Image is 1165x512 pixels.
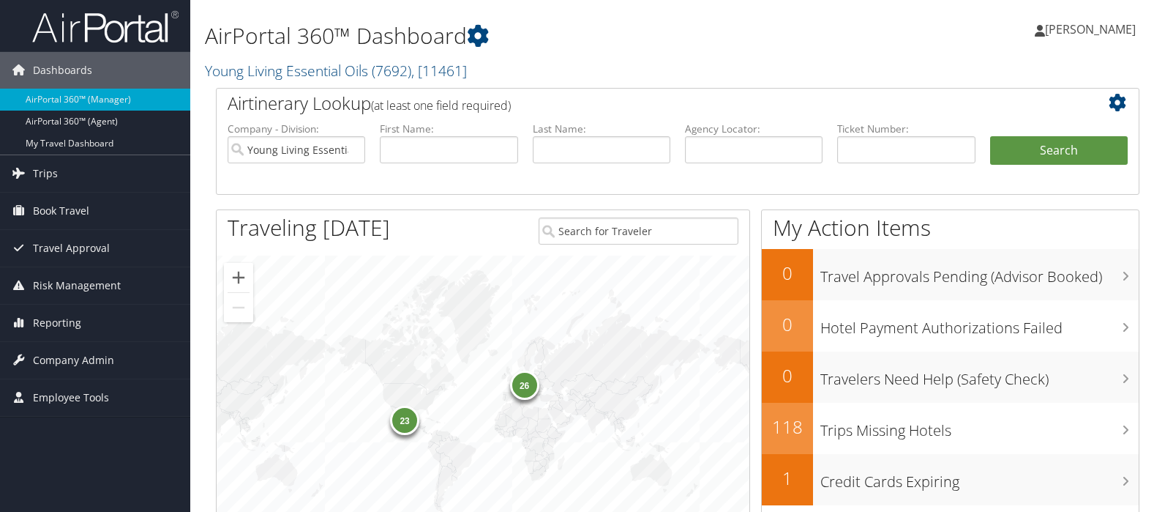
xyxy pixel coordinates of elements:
[33,305,81,341] span: Reporting
[762,312,813,337] h2: 0
[685,122,823,136] label: Agency Locator:
[510,370,539,399] div: 26
[380,122,517,136] label: First Name:
[33,379,109,416] span: Employee Tools
[762,261,813,286] h2: 0
[228,91,1051,116] h2: Airtinerary Lookup
[762,403,1139,454] a: 118Trips Missing Hotels
[533,122,670,136] label: Last Name:
[820,259,1139,287] h3: Travel Approvals Pending (Advisor Booked)
[762,249,1139,300] a: 0Travel Approvals Pending (Advisor Booked)
[820,311,1139,338] h3: Hotel Payment Authorizations Failed
[32,10,179,44] img: airportal-logo.png
[390,406,419,435] div: 23
[820,464,1139,492] h3: Credit Cards Expiring
[33,267,121,304] span: Risk Management
[372,61,411,81] span: ( 7692 )
[820,362,1139,390] h3: Travelers Need Help (Safety Check)
[228,122,365,136] label: Company - Division:
[205,21,835,51] h1: AirPortal 360™ Dashboard
[33,193,89,229] span: Book Travel
[33,52,92,89] span: Dashboards
[762,300,1139,352] a: 0Hotel Payment Authorizations Failed
[205,61,467,81] a: Young Living Essential Oils
[1045,21,1136,37] span: [PERSON_NAME]
[820,413,1139,441] h3: Trips Missing Hotels
[224,263,253,292] button: Zoom in
[1035,7,1150,51] a: [PERSON_NAME]
[762,466,813,491] h2: 1
[228,212,390,243] h1: Traveling [DATE]
[762,363,813,388] h2: 0
[762,454,1139,505] a: 1Credit Cards Expiring
[762,212,1139,243] h1: My Action Items
[762,352,1139,403] a: 0Travelers Need Help (Safety Check)
[33,342,114,379] span: Company Admin
[762,415,813,439] h2: 118
[837,122,975,136] label: Ticket Number:
[411,61,467,81] span: , [ 11461 ]
[224,293,253,322] button: Zoom out
[371,97,511,114] span: (at least one field required)
[33,155,58,192] span: Trips
[990,136,1128,166] button: Search
[33,230,110,267] span: Travel Approval
[539,218,738,245] input: Search for Traveler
